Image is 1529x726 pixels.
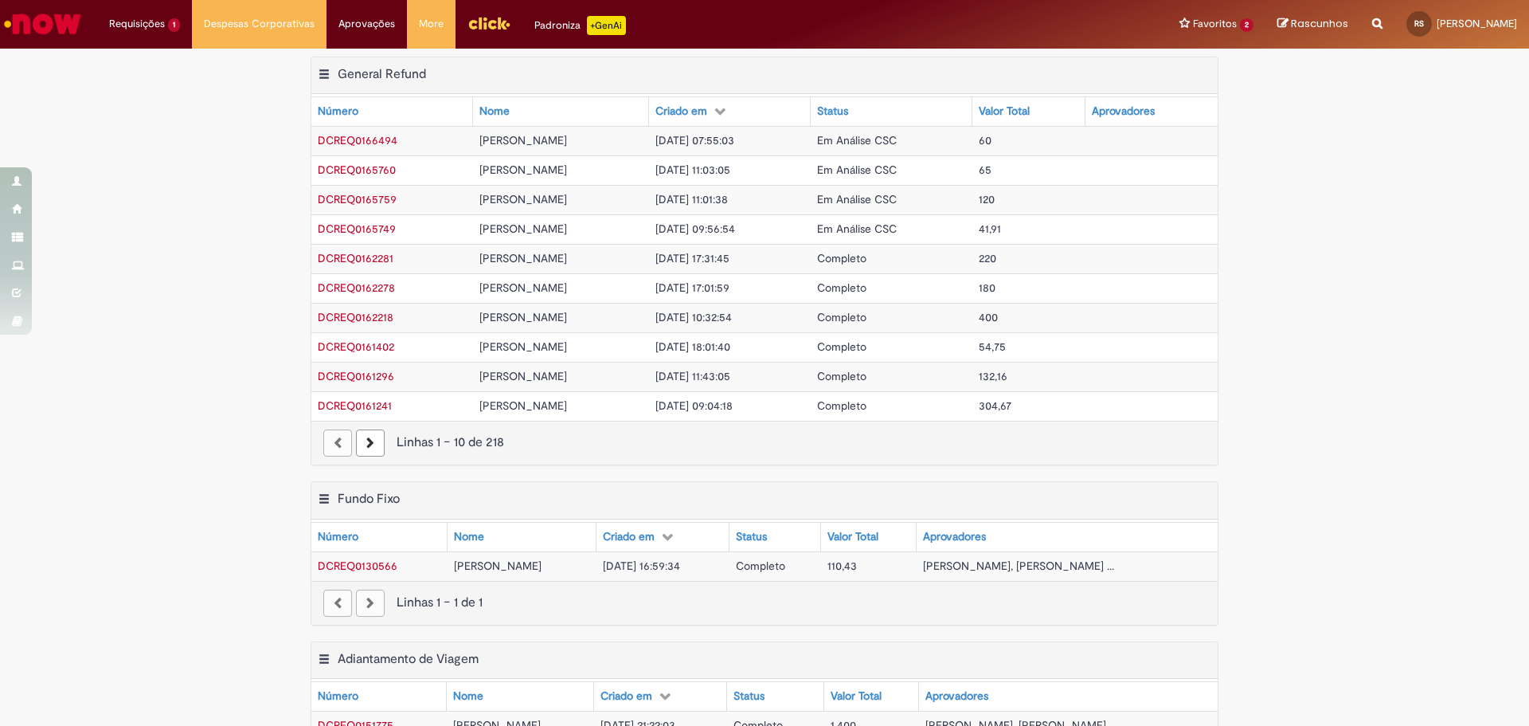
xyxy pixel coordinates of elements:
[318,651,330,672] button: Adiantamento de Viagem Menu de contexto
[979,310,998,324] span: 400
[534,16,626,35] div: Padroniza
[318,559,397,573] span: DCREQ0130566
[655,369,730,383] span: [DATE] 11:43:05
[655,339,730,354] span: [DATE] 18:01:40
[479,398,567,413] span: [PERSON_NAME]
[479,369,567,383] span: [PERSON_NAME]
[979,369,1007,383] span: 132,16
[979,398,1011,413] span: 304,67
[318,398,392,413] span: DCREQ0161241
[1291,16,1348,31] span: Rascunhos
[454,529,484,545] div: Nome
[318,559,397,573] a: Abrir Registro: DCREQ0130566
[655,192,728,206] span: [DATE] 11:01:38
[318,251,393,265] span: DCREQ0162281
[479,251,567,265] span: [PERSON_NAME]
[655,251,729,265] span: [DATE] 17:31:45
[736,559,785,573] span: Completo
[318,133,397,147] span: DCREQ0166494
[603,559,680,573] span: [DATE] 16:59:34
[479,281,567,295] span: [PERSON_NAME]
[318,369,394,383] a: Abrir Registro: DCREQ0161296
[318,66,330,87] button: General Refund Menu de contexto
[467,11,510,35] img: click_logo_yellow_360x200.png
[311,581,1218,625] nav: paginação
[655,133,734,147] span: [DATE] 07:55:03
[827,529,878,545] div: Valor Total
[831,689,882,704] div: Valor Total
[338,16,395,32] span: Aprovações
[979,133,991,147] span: 60
[1277,17,1348,32] a: Rascunhos
[979,192,995,206] span: 120
[479,104,510,120] div: Nome
[1193,16,1237,32] span: Favoritos
[318,251,393,265] a: Abrir Registro: DCREQ0162281
[733,689,764,704] div: Status
[338,66,426,82] h2: General Refund
[109,16,165,32] span: Requisições
[1240,18,1253,32] span: 2
[817,369,866,383] span: Completo
[587,16,626,35] p: +GenAi
[479,310,567,324] span: [PERSON_NAME]
[923,559,1114,573] span: [PERSON_NAME], [PERSON_NAME] ...
[817,398,866,413] span: Completo
[318,529,358,545] div: Número
[419,16,444,32] span: More
[655,163,730,177] span: [DATE] 11:03:05
[318,163,396,177] span: DCREQ0165760
[817,222,897,236] span: Em Análise CSC
[318,310,393,324] span: DCREQ0162218
[453,689,483,704] div: Nome
[318,491,330,512] button: Fundo Fixo Menu de contexto
[1414,18,1424,29] span: RS
[479,222,567,236] span: [PERSON_NAME]
[736,529,767,545] div: Status
[356,430,385,457] a: Próxima página
[655,222,735,236] span: [DATE] 09:56:54
[2,8,84,40] img: ServiceNow
[817,251,866,265] span: Completo
[318,310,393,324] a: Abrir Registro: DCREQ0162218
[318,281,395,295] a: Abrir Registro: DCREQ0162278
[817,310,866,324] span: Completo
[817,192,897,206] span: Em Análise CSC
[338,651,479,667] h2: Adiantamento de Viagem
[923,529,986,545] div: Aprovadores
[603,529,655,545] div: Criado em
[979,339,1006,354] span: 54,75
[827,559,857,573] span: 110,43
[318,281,395,295] span: DCREQ0162278
[1437,17,1517,30] span: [PERSON_NAME]
[318,192,397,206] a: Abrir Registro: DCREQ0165759
[318,339,394,354] span: DCREQ0161402
[318,133,397,147] a: Abrir Registro: DCREQ0166494
[318,689,358,704] div: Número
[479,192,567,206] span: [PERSON_NAME]
[479,133,567,147] span: [PERSON_NAME]
[979,163,991,177] span: 65
[479,339,567,354] span: [PERSON_NAME]
[979,104,1030,120] div: Valor Total
[323,594,1206,612] div: Linhas 1 − 1 de 1
[168,18,180,32] span: 1
[318,222,396,236] span: DCREQ0165749
[655,398,733,413] span: [DATE] 09:04:18
[655,310,732,324] span: [DATE] 10:32:54
[338,491,400,507] h2: Fundo Fixo
[817,163,897,177] span: Em Análise CSC
[318,192,397,206] span: DCREQ0165759
[817,104,848,120] div: Status
[979,281,995,295] span: 180
[323,434,1206,452] div: Linhas 1 − 10 de 218
[311,421,1218,465] nav: paginação
[817,133,897,147] span: Em Análise CSC
[655,104,707,120] div: Criado em
[318,339,394,354] a: Abrir Registro: DCREQ0161402
[479,163,567,177] span: [PERSON_NAME]
[655,281,729,295] span: [DATE] 17:01:59
[600,689,652,704] div: Criado em
[318,222,396,236] a: Abrir Registro: DCREQ0165749
[318,398,392,413] a: Abrir Registro: DCREQ0161241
